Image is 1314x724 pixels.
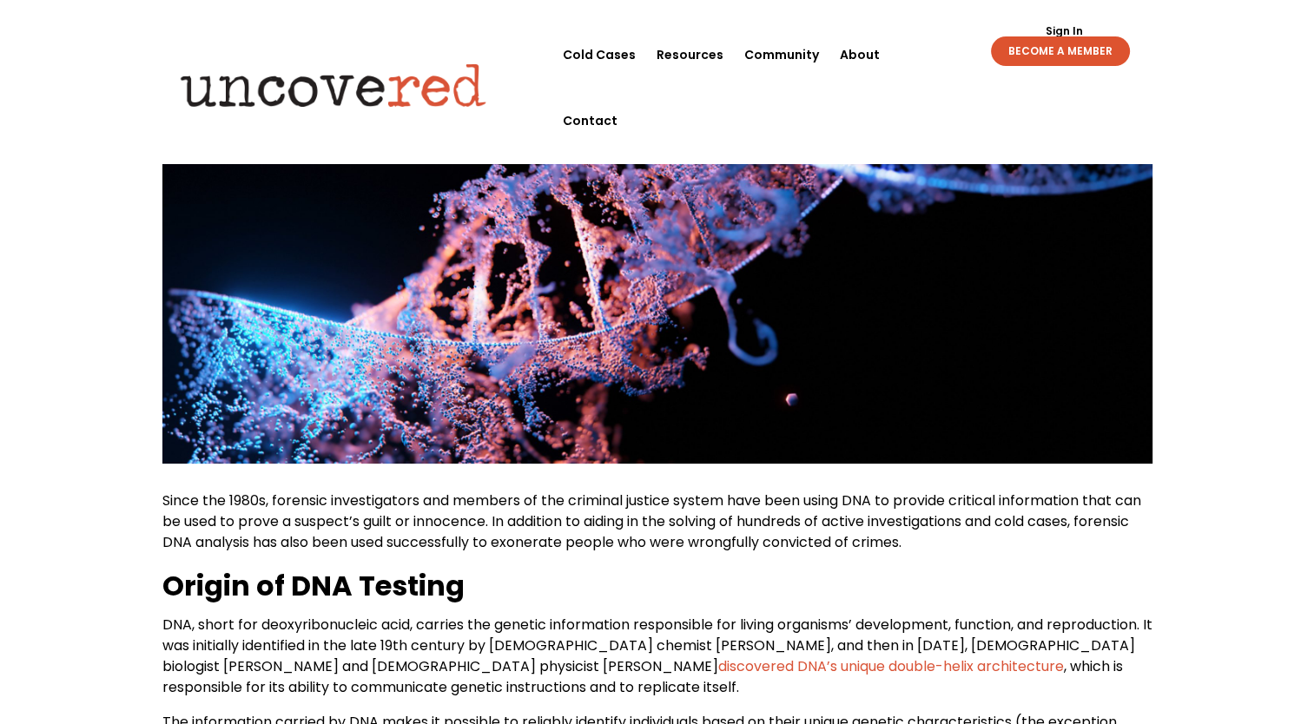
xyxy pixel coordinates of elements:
a: Resources [657,22,723,88]
a: About [840,22,880,88]
a: discovered DNA’s unique double-helix architecture [718,656,1064,676]
img: Uncovered logo [166,51,500,119]
a: Contact [563,88,617,154]
a: Cold Cases [563,22,636,88]
span: , which is responsible for its ability to communicate genetic instructions and to replicate itself. [162,656,1123,697]
span: DNA, short for deoxyribonucleic acid, carries the genetic information responsible for living orga... [162,615,1152,676]
a: Sign In [1035,26,1092,36]
a: Community [744,22,819,88]
b: Origin of DNA Testing [162,566,465,605]
a: BECOME A MEMBER [991,36,1130,66]
span: Since the 1980s, forensic investigators and members of the criminal justice system have been usin... [162,490,1141,552]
